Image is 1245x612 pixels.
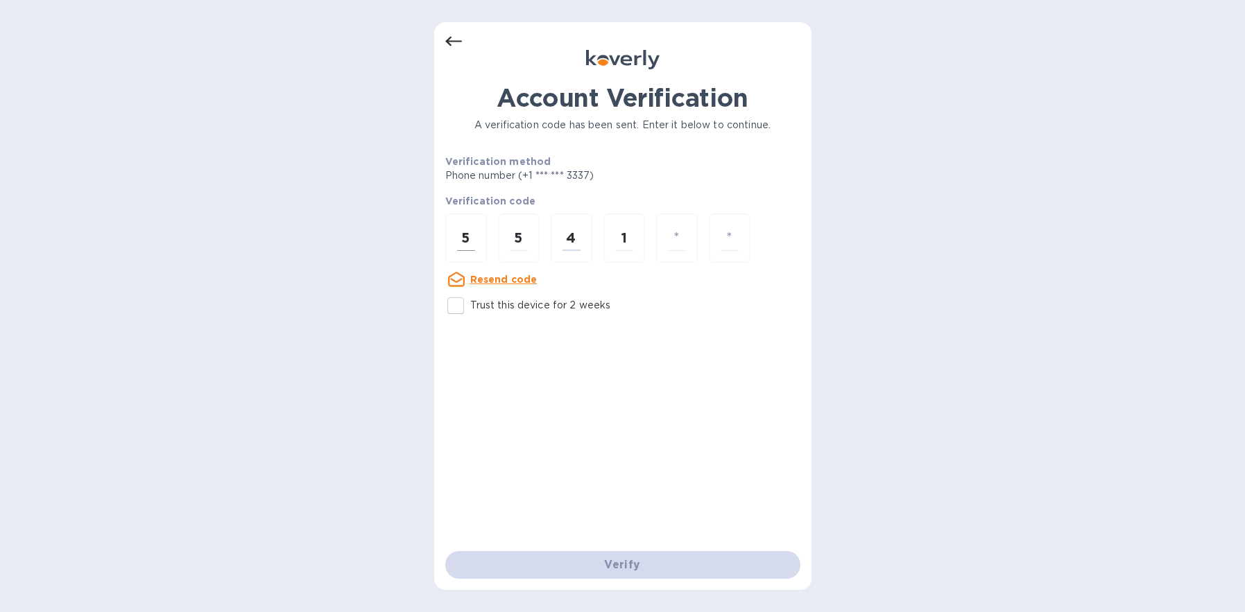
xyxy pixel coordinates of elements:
u: Resend code [470,274,538,285]
p: Trust this device for 2 weeks [470,298,611,313]
p: Verification code [445,194,800,208]
b: Verification method [445,156,551,167]
h1: Account Verification [445,83,800,112]
p: Phone number (+1 *** *** 3337) [445,168,701,183]
p: A verification code has been sent. Enter it below to continue. [445,118,800,132]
